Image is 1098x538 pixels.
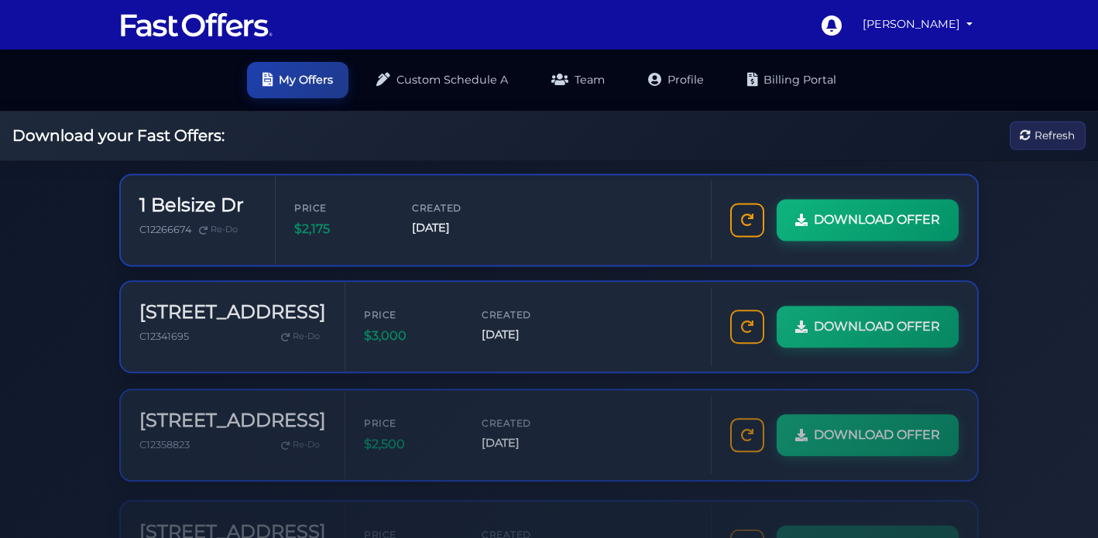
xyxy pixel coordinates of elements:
span: Refresh [1035,127,1075,144]
h3: [STREET_ADDRESS] [139,510,326,533]
span: DOWNLOAD OFFER [814,315,940,335]
span: Price [364,306,457,320]
span: Re-Do [293,433,320,447]
span: [DATE] [412,219,505,237]
a: Re-Do [193,220,244,240]
h3: [STREET_ADDRESS] [139,300,326,322]
a: Custom Schedule A [361,62,523,98]
span: Created [482,516,575,531]
h3: 1 Belsize Dr [139,194,244,217]
h2: Download your Fast Offers: [12,126,225,145]
h3: [STREET_ADDRESS] [139,405,326,427]
span: C12341695 [139,329,189,341]
span: [DATE] [482,430,575,447]
a: [PERSON_NAME] [856,9,979,39]
span: Re-Do [293,328,320,342]
span: Price [364,516,457,531]
button: Refresh [1010,122,1086,150]
a: My Offers [247,62,348,98]
span: $2,500 [364,430,457,450]
span: Created [412,200,505,215]
a: Team [536,62,620,98]
a: Profile [633,62,719,98]
span: DOWNLOAD OFFER [814,420,940,440]
span: $3,000 [364,324,457,344]
span: $2,175 [294,219,387,239]
span: Price [294,200,387,215]
span: C12358823 [139,434,190,446]
span: C12266674 [139,224,191,235]
span: Re-Do [211,223,238,237]
a: DOWNLOAD OFFER [777,304,959,346]
span: Created [482,411,575,426]
a: Billing Portal [732,62,852,98]
span: Created [482,306,575,320]
a: Re-Do [275,430,326,451]
span: [DATE] [482,324,575,342]
span: Price [364,411,457,426]
a: DOWNLOAD OFFER [777,409,959,451]
a: DOWNLOAD OFFER [777,199,959,241]
a: Re-Do [275,325,326,345]
span: DOWNLOAD OFFER [814,210,940,230]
